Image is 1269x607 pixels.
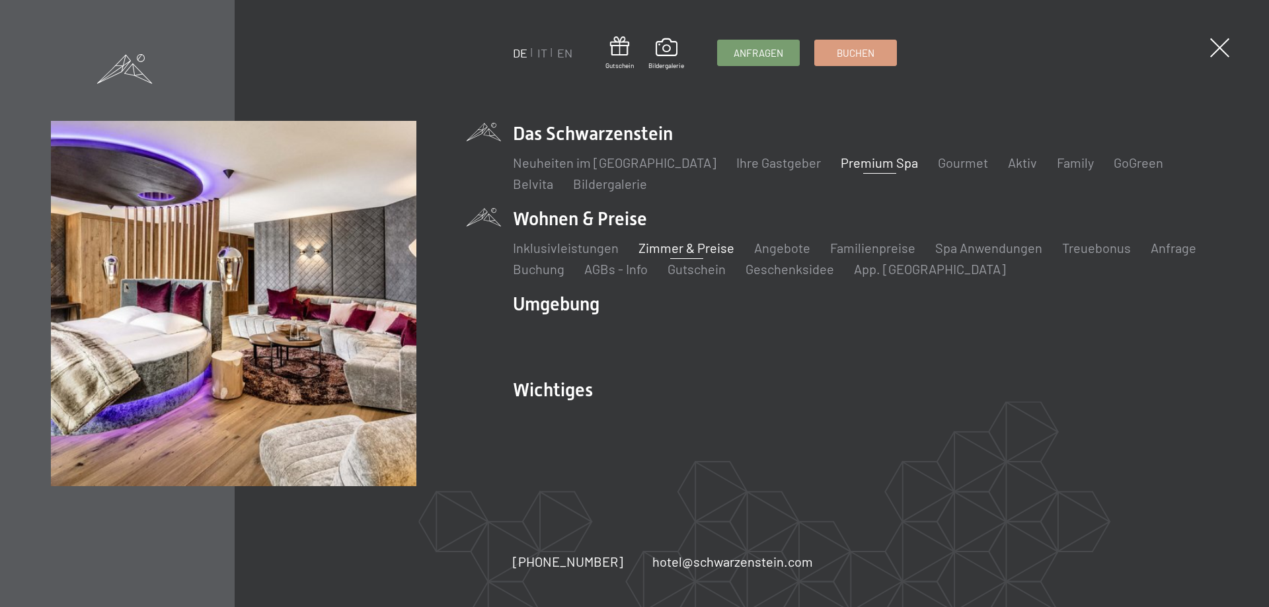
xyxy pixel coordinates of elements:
a: EN [557,46,572,60]
a: Anfrage [1151,240,1196,256]
a: [PHONE_NUMBER] [513,552,623,571]
a: hotel@schwarzenstein.com [652,552,813,571]
a: Aktiv [1008,155,1037,170]
a: Inklusivleistungen [513,240,619,256]
a: AGBs - Info [584,261,648,277]
a: Familienpreise [830,240,915,256]
a: Zimmer & Preise [638,240,734,256]
a: DE [513,46,527,60]
a: Neuheiten im [GEOGRAPHIC_DATA] [513,155,716,170]
a: Belvita [513,176,553,192]
a: Spa Anwendungen [935,240,1042,256]
a: App. [GEOGRAPHIC_DATA] [854,261,1006,277]
a: Family [1057,155,1094,170]
a: GoGreen [1114,155,1163,170]
a: Gutschein [605,36,634,70]
a: Anfragen [718,40,799,65]
a: Gutschein [668,261,726,277]
a: Premium Spa [841,155,918,170]
span: Bildergalerie [648,61,684,70]
a: IT [537,46,547,60]
a: Buchung [513,261,564,277]
a: Ihre Gastgeber [736,155,821,170]
a: Bildergalerie [573,176,647,192]
span: Buchen [837,46,874,60]
a: Angebote [754,240,810,256]
a: Treuebonus [1062,240,1131,256]
a: Buchen [815,40,896,65]
span: Gutschein [605,61,634,70]
a: Gourmet [938,155,988,170]
a: Bildergalerie [648,38,684,70]
span: Anfragen [734,46,783,60]
span: [PHONE_NUMBER] [513,553,623,569]
a: Geschenksidee [746,261,834,277]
